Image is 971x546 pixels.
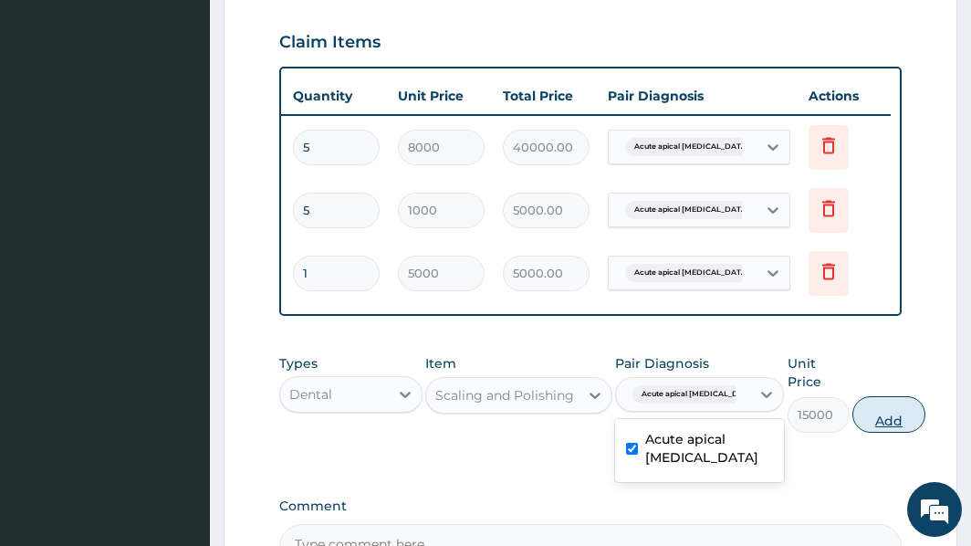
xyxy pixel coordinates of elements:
th: Actions [799,78,891,114]
div: Minimize live chat window [299,9,343,53]
label: Item [425,354,456,373]
label: Acute apical [MEDICAL_DATA] [645,430,773,467]
img: d_794563401_company_1708531726252_794563401 [34,91,74,137]
h3: Claim Items [279,33,381,53]
span: Acute apical [MEDICAL_DATA] [632,385,766,404]
th: Quantity [284,78,389,114]
th: Pair Diagnosis [599,78,799,114]
label: Unit Price [788,354,850,391]
label: Pair Diagnosis [615,354,709,373]
span: Acute apical [MEDICAL_DATA] [625,264,758,282]
button: Add [852,396,925,433]
span: Acute apical [MEDICAL_DATA] [625,201,758,219]
div: Chat with us now [95,102,307,126]
div: Scaling and Polishing [435,386,574,404]
th: Total Price [494,78,599,114]
span: We're online! [106,159,252,343]
textarea: Type your message and hit 'Enter' [9,357,348,421]
th: Unit Price [389,78,494,114]
label: Types [279,356,318,372]
span: Acute apical [MEDICAL_DATA] [625,138,758,156]
div: Dental [289,385,332,404]
label: Comment [279,499,902,514]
